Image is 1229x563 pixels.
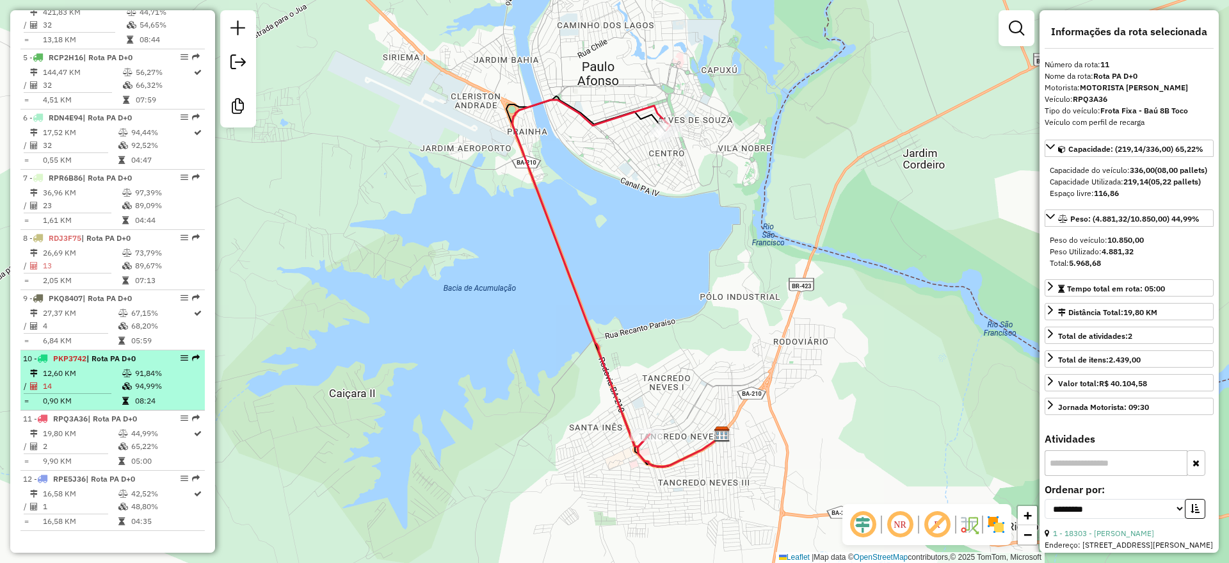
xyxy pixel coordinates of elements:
i: % de utilização da cubagem [118,142,128,149]
td: / [23,259,29,272]
i: Total de Atividades [30,382,38,390]
a: Peso: (4.881,32/10.850,00) 44,99% [1045,209,1214,227]
img: Exibir/Ocultar setores [986,514,1006,535]
i: Tempo total em rota [123,96,129,104]
span: RPQ3A36 [53,414,88,423]
td: 73,79% [134,247,199,259]
td: / [23,440,29,453]
td: 27,37 KM [42,307,118,320]
i: Distância Total [30,490,38,498]
a: Criar modelo [225,94,251,122]
div: Espaço livre: [1050,188,1209,199]
td: = [23,33,29,46]
i: Tempo total em rota [118,156,125,164]
td: 32 [42,79,122,92]
td: 17,52 KM [42,126,118,139]
em: Opções [181,475,188,482]
td: 13 [42,259,122,272]
i: Total de Atividades [30,262,38,270]
td: 1,61 KM [42,214,122,227]
span: | Rota PA D+0 [83,113,132,122]
td: 92,52% [131,139,193,152]
td: 97,39% [134,186,199,199]
a: OpenStreetMap [854,553,908,562]
td: / [23,380,29,393]
i: Rota otimizada [194,490,202,498]
td: = [23,515,29,528]
td: 04:44 [134,214,199,227]
i: Distância Total [30,69,38,76]
span: RCP2H16 [49,53,83,62]
i: Rota otimizada [194,430,202,437]
td: 4 [42,320,118,332]
strong: 336,00 [1130,165,1155,175]
div: Total: [1050,257,1209,269]
em: Rota exportada [192,53,200,61]
td: 0,55 KM [42,154,118,167]
span: 10 - [23,354,136,363]
a: 1 - 18303 - [PERSON_NAME] [1053,528,1154,538]
td: 23 [42,199,122,212]
td: / [23,500,29,513]
i: Tempo total em rota [118,337,125,345]
td: 2,05 KM [42,274,122,287]
td: 68,20% [131,320,193,332]
i: % de utilização da cubagem [118,443,128,450]
i: Tempo total em rota [122,277,129,284]
td: / [23,19,29,31]
i: Total de Atividades [30,503,38,510]
div: Endereço: [STREET_ADDRESS][PERSON_NAME] [1045,539,1214,551]
i: Tempo total em rota [122,397,129,405]
a: Distância Total:19,80 KM [1045,303,1214,320]
i: Total de Atividades [30,21,38,29]
i: Distância Total [30,189,38,197]
span: | Rota PA D+0 [86,474,135,484]
td: 12,60 KM [42,367,122,380]
td: 08:24 [134,395,199,407]
i: % de utilização do peso [127,8,136,16]
td: 0,90 KM [42,395,122,407]
i: Total de Atividades [30,81,38,89]
i: Distância Total [30,370,38,377]
em: Opções [181,113,188,121]
td: 54,65% [139,19,200,31]
div: Capacidade Utilizada: [1050,176,1209,188]
i: Distância Total [30,129,38,136]
em: Opções [181,53,188,61]
strong: 2 [1128,331,1132,341]
td: 1 [42,500,118,513]
span: PKQ8407 [49,293,83,303]
em: Rota exportada [192,354,200,362]
span: Ocultar NR [885,509,915,540]
span: 9 - [23,293,132,303]
em: Rota exportada [192,113,200,121]
td: 26,69 KM [42,247,122,259]
div: Número da rota: [1045,59,1214,70]
strong: R$ 40.104,58 [1099,379,1147,388]
em: Rota exportada [192,294,200,302]
i: % de utilização da cubagem [122,382,132,390]
button: Ordem crescente [1185,499,1205,519]
a: Exibir filtros [1004,15,1029,41]
td: = [23,395,29,407]
em: Opções [181,174,188,181]
i: % de utilização do peso [118,129,128,136]
span: Ocultar deslocamento [847,509,878,540]
i: Total de Atividades [30,202,38,209]
a: Exportar sessão [225,49,251,78]
i: % de utilização da cubagem [118,322,128,330]
td: / [23,199,29,212]
i: % de utilização da cubagem [123,81,133,89]
div: Veículo com perfil de recarga [1045,117,1214,128]
td: 04:35 [131,515,193,528]
i: Tempo total em rota [122,216,129,224]
td: 91,84% [134,367,199,380]
a: Valor total:R$ 40.104,58 [1045,374,1214,391]
em: Rota exportada [192,414,200,422]
div: Tipo do veículo: [1045,105,1214,117]
i: % de utilização da cubagem [118,503,128,510]
strong: RPQ3A36 [1073,94,1107,104]
i: Tempo total em rota [127,36,133,44]
span: 11 - [23,414,137,423]
img: Fluxo de ruas [959,514,979,535]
